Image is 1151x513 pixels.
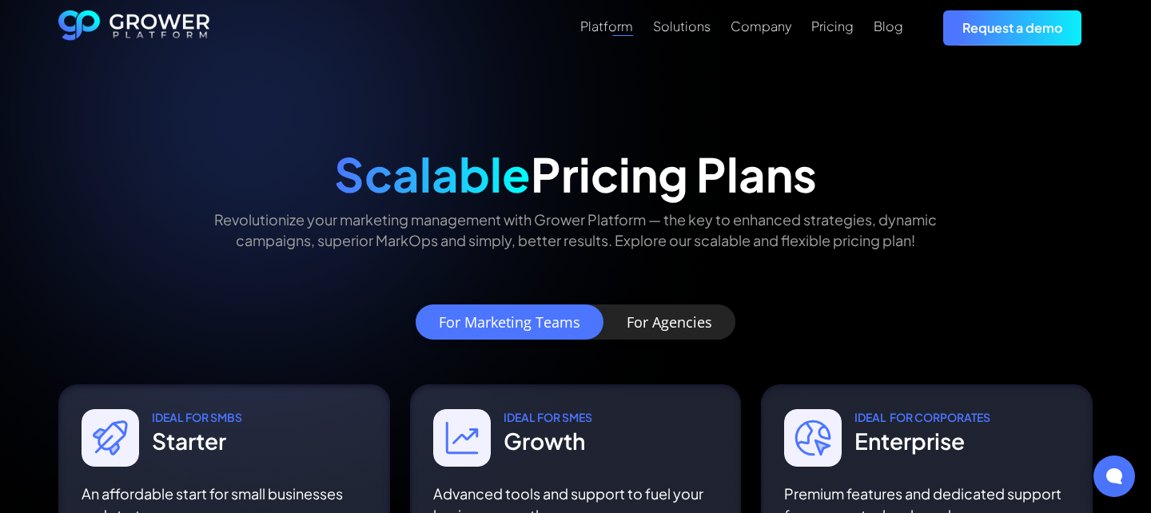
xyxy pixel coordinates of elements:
div: Pricing Plans [334,146,817,202]
div: Starter [152,425,242,457]
div: Growth [504,425,592,457]
span: Scalable [334,145,531,203]
div: IDEAL For CORPORATES [854,409,990,425]
div: Company [731,18,791,34]
div: Enterprise [854,425,990,457]
a: Company [731,17,791,36]
div: IDEAL For SmbS [152,409,242,425]
a: home [58,10,210,46]
a: Blog [874,17,903,36]
div: IDEAL For SMes [504,409,592,425]
a: Platform [580,17,633,36]
p: Revolutionize your marketing management with Grower Platform — the key to enhanced strategies, dy... [187,209,964,249]
div: Blog [874,18,903,34]
div: Pricing [811,18,854,34]
div: Solutions [653,18,711,34]
div: For Agencies [627,314,712,330]
div: Platform [580,18,633,34]
a: Request a demo [943,10,1081,45]
div: For Marketing Teams [439,314,580,330]
a: Solutions [653,17,711,36]
a: Pricing [811,17,854,36]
